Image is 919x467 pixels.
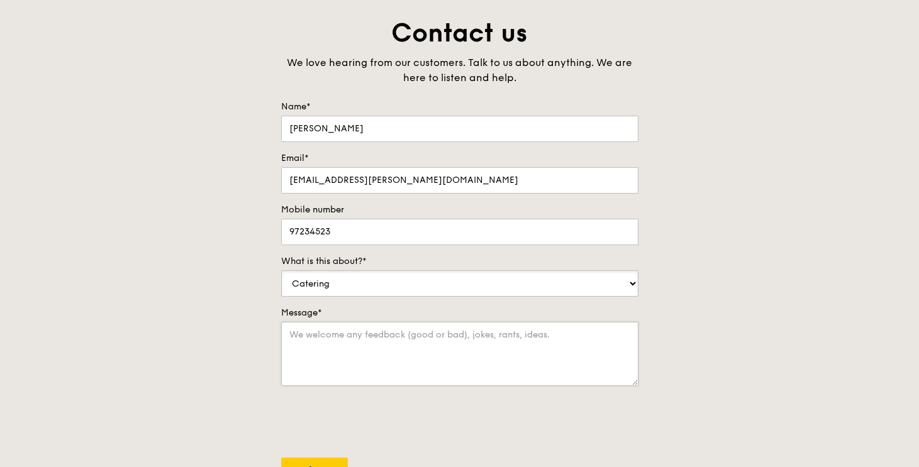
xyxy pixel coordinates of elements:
[281,16,638,50] h1: Contact us
[281,152,638,165] label: Email*
[281,255,638,268] label: What is this about?*
[281,398,472,448] iframe: reCAPTCHA
[281,307,638,319] label: Message*
[281,55,638,85] div: We love hearing from our customers. Talk to us about anything. We are here to listen and help.
[281,101,638,113] label: Name*
[281,204,638,216] label: Mobile number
